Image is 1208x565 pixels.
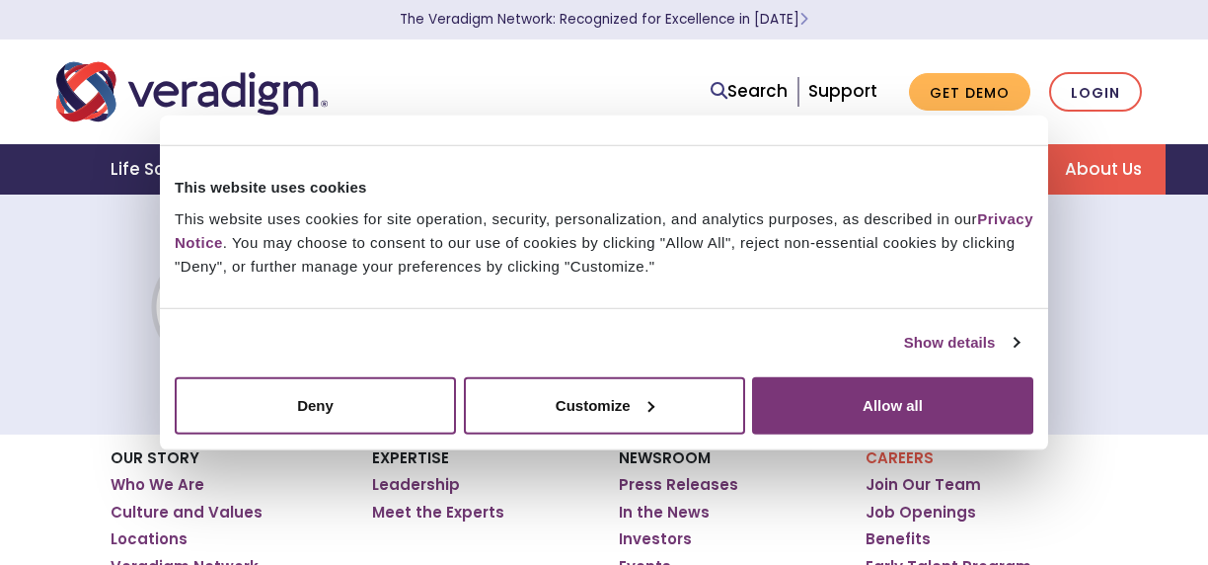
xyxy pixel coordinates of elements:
[752,376,1033,434] button: Allow all
[111,475,204,495] a: Who We Are
[175,206,1033,278] div: This website uses cookies for site operation, security, personalization, and analytics purposes, ...
[866,503,976,523] a: Job Openings
[175,209,1033,250] a: Privacy Notice
[175,376,456,434] button: Deny
[619,529,692,549] a: Investors
[866,475,981,495] a: Join Our Team
[111,503,263,523] a: Culture and Values
[904,331,1019,355] a: Show details
[619,475,738,495] a: Press Releases
[464,376,745,434] button: Customize
[87,144,251,195] a: Life Sciences
[711,78,788,105] a: Search
[1041,144,1166,195] a: About Us
[1049,72,1142,113] a: Login
[372,475,460,495] a: Leadership
[808,79,877,103] a: Support
[866,529,931,549] a: Benefits
[56,59,328,124] img: Veradigm logo
[799,10,808,29] span: Learn More
[111,529,188,549] a: Locations
[175,176,1033,200] div: This website uses cookies
[400,10,808,29] a: The Veradigm Network: Recognized for Excellence in [DATE]Learn More
[619,503,710,523] a: In the News
[909,73,1030,112] a: Get Demo
[372,503,504,523] a: Meet the Experts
